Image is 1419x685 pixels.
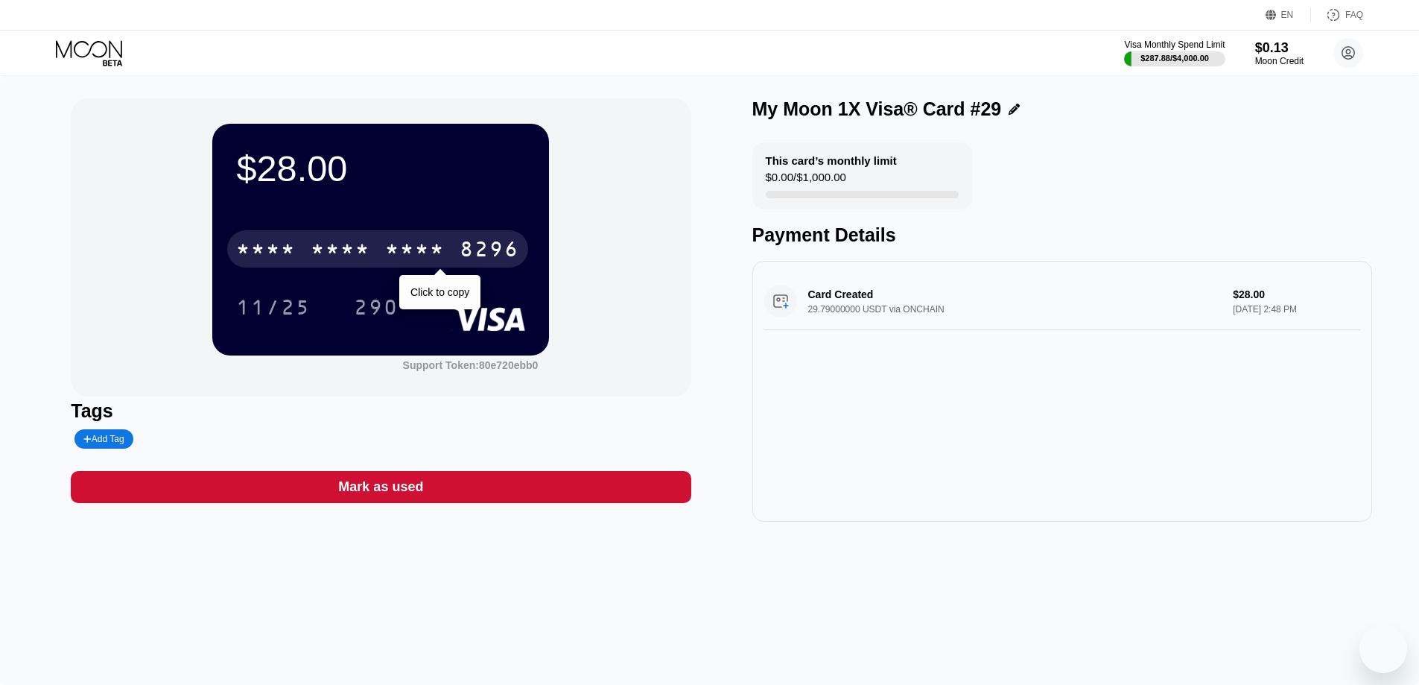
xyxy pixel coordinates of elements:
[403,359,539,371] div: Support Token:80e720ebb0
[1255,40,1304,56] div: $0.13
[83,434,124,444] div: Add Tag
[1266,7,1311,22] div: EN
[343,288,410,326] div: 290
[236,148,525,189] div: $28.00
[338,479,423,496] div: Mark as used
[766,154,897,167] div: This card’s monthly limit
[1140,54,1209,63] div: $287.88 / $4,000.00
[1345,10,1363,20] div: FAQ
[1124,40,1225,50] div: Visa Monthly Spend Limit
[236,297,311,321] div: 11/25
[752,224,1372,246] div: Payment Details
[1255,56,1304,66] div: Moon Credit
[71,471,691,503] div: Mark as used
[1255,40,1304,66] div: $0.13Moon Credit
[1311,7,1363,22] div: FAQ
[71,400,691,422] div: Tags
[1281,10,1294,20] div: EN
[1124,40,1225,66] div: Visa Monthly Spend Limit$287.88/$4,000.00
[354,297,399,321] div: 290
[460,239,519,263] div: 8296
[1359,625,1407,673] iframe: Button to launch messaging window
[752,98,1002,120] div: My Moon 1X Visa® Card #29
[403,359,539,371] div: Support Token: 80e720ebb0
[74,429,133,449] div: Add Tag
[766,171,846,191] div: $0.00 / $1,000.00
[410,286,469,298] div: Click to copy
[225,288,322,326] div: 11/25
